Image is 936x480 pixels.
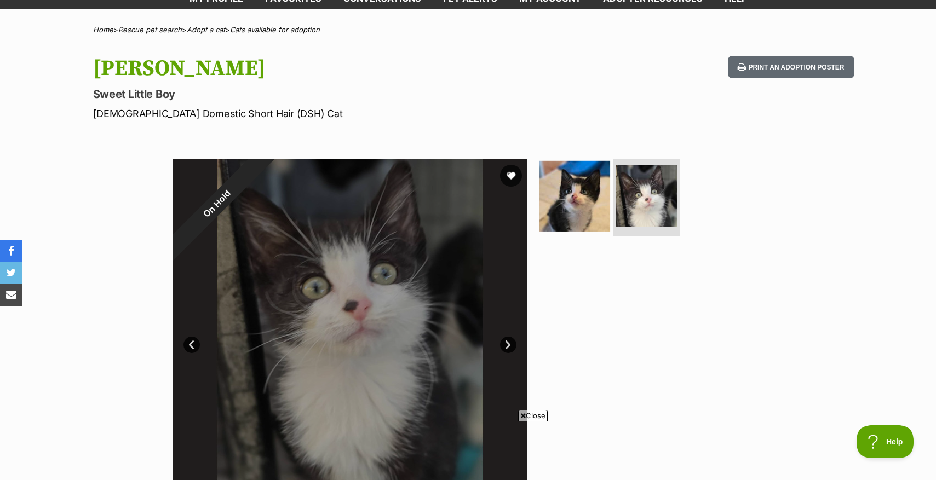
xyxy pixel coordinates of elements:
a: Prev [183,337,200,353]
p: [DEMOGRAPHIC_DATA] Domestic Short Hair (DSH) Cat [93,106,556,121]
div: On Hold [147,134,286,273]
p: Sweet Little Boy [93,86,556,102]
iframe: Advertisement [269,425,668,475]
button: Print an adoption poster [728,56,854,78]
img: Photo of Leo [616,165,677,227]
a: Next [500,337,516,353]
h1: [PERSON_NAME] [93,56,556,81]
a: Cats available for adoption [230,25,320,34]
iframe: Help Scout Beacon - Open [857,425,914,458]
a: Adopt a cat [187,25,225,34]
a: Home [93,25,113,34]
img: Photo of Leo [539,161,610,232]
span: Close [518,410,548,421]
a: Rescue pet search [118,25,182,34]
button: favourite [500,165,522,187]
div: > > > [66,26,871,34]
